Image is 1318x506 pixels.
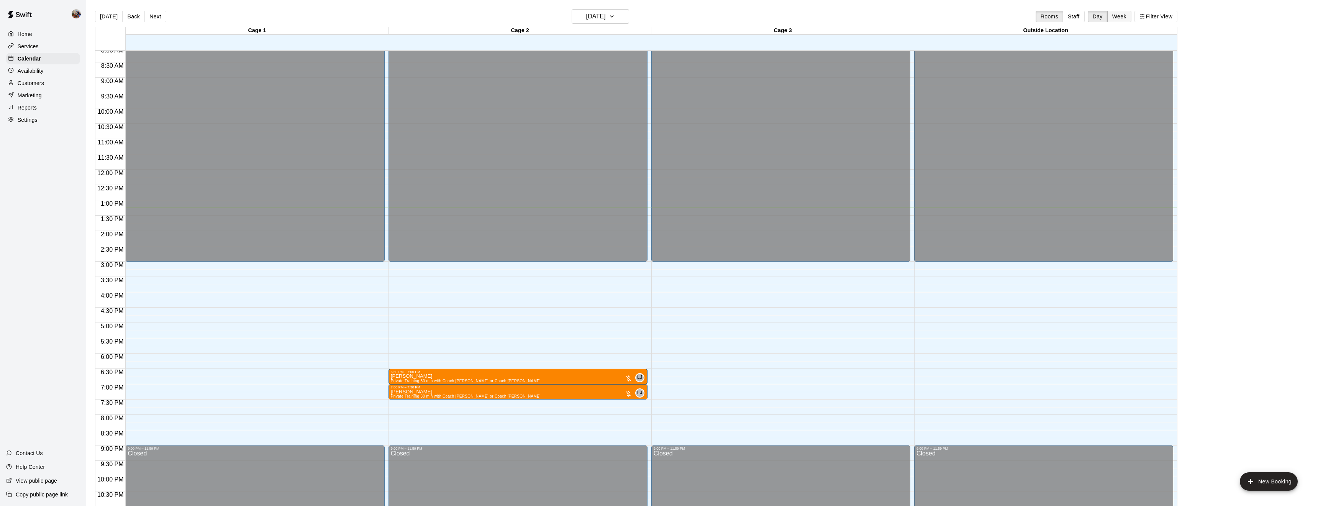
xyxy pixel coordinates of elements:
[96,124,126,130] span: 10:30 AM
[914,27,1177,34] div: Outside Location
[389,369,648,384] div: 6:30 PM – 7:00 PM: Freddy Li
[99,231,126,237] span: 2:00 PM
[99,262,126,268] span: 3:00 PM
[99,445,126,452] span: 9:00 PM
[586,11,606,22] h6: [DATE]
[99,384,126,391] span: 7:00 PM
[95,476,125,483] span: 10:00 PM
[99,78,126,84] span: 9:00 AM
[6,28,80,40] a: Home
[18,55,41,62] p: Calendar
[144,11,166,22] button: Next
[18,79,44,87] p: Customers
[99,430,126,437] span: 8:30 PM
[99,415,126,421] span: 8:00 PM
[1107,11,1131,22] button: Week
[128,447,382,450] div: 9:00 PM – 11:59 PM
[99,292,126,299] span: 4:00 PM
[389,384,648,400] div: 7:00 PM – 7:30 PM: Taylor Martell
[99,400,126,406] span: 7:30 PM
[99,338,126,345] span: 5:30 PM
[99,369,126,375] span: 6:30 PM
[18,92,42,99] p: Marketing
[6,53,80,64] a: Calendar
[6,77,80,89] a: Customers
[96,154,126,161] span: 11:30 AM
[6,114,80,126] a: Settings
[16,449,43,457] p: Contact Us
[18,43,39,50] p: Services
[99,93,126,100] span: 9:30 AM
[126,27,389,34] div: Cage 1
[1088,11,1108,22] button: Day
[572,9,629,24] button: [DATE]
[1134,11,1177,22] button: Filter View
[391,370,645,374] div: 6:30 PM – 7:00 PM
[637,374,642,382] span: LJ
[99,200,126,207] span: 1:00 PM
[635,373,644,382] div: Larry Johnson
[99,246,126,253] span: 2:30 PM
[95,11,123,22] button: [DATE]
[95,170,125,176] span: 12:00 PM
[16,491,68,498] p: Copy public page link
[99,308,126,314] span: 4:30 PM
[6,41,80,52] a: Services
[6,102,80,113] a: Reports
[916,447,1171,450] div: 9:00 PM – 11:59 PM
[95,185,125,192] span: 12:30 PM
[16,463,45,471] p: Help Center
[389,27,651,34] div: Cage 2
[651,27,914,34] div: Cage 3
[99,461,126,467] span: 9:30 PM
[122,11,145,22] button: Back
[1036,11,1063,22] button: Rooms
[18,67,44,75] p: Availability
[391,447,645,450] div: 9:00 PM – 11:59 PM
[99,354,126,360] span: 6:00 PM
[6,65,80,77] a: Availability
[6,90,80,101] a: Marketing
[18,104,37,111] p: Reports
[391,379,541,383] span: Private Training 30 min with Coach [PERSON_NAME] or Coach [PERSON_NAME]
[96,108,126,115] span: 10:00 AM
[638,373,644,382] span: Larry Johnson
[654,447,908,450] div: 9:00 PM – 11:59 PM
[637,389,642,397] span: LJ
[99,323,126,329] span: 5:00 PM
[70,6,86,21] div: Blaine Johnson
[99,277,126,283] span: 3:30 PM
[1063,11,1085,22] button: Staff
[72,9,81,18] img: Blaine Johnson
[96,139,126,146] span: 11:00 AM
[638,388,644,398] span: Larry Johnson
[391,385,645,389] div: 7:00 PM – 7:30 PM
[99,62,126,69] span: 8:30 AM
[16,477,57,485] p: View public page
[18,30,32,38] p: Home
[95,491,125,498] span: 10:30 PM
[18,116,38,124] p: Settings
[391,394,541,398] span: Private Training 30 min with Coach [PERSON_NAME] or Coach [PERSON_NAME]
[99,216,126,222] span: 1:30 PM
[635,388,644,398] div: Larry Johnson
